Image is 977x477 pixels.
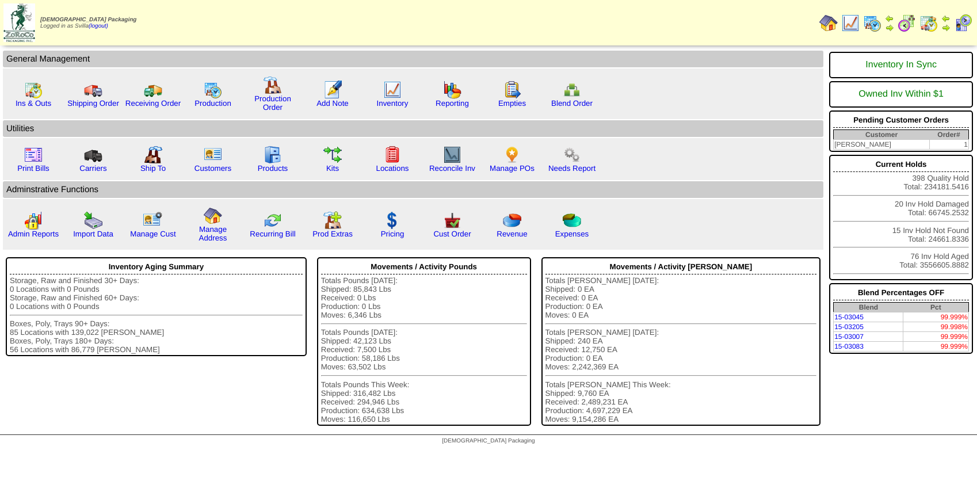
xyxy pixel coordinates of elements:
[555,230,589,238] a: Expenses
[89,23,108,29] a: (logout)
[40,17,136,29] span: Logged in as Svilla
[903,303,969,312] th: Pct
[194,99,231,108] a: Production
[903,312,969,322] td: 99.999%
[885,14,894,23] img: arrowleft.gif
[377,99,409,108] a: Inventory
[321,260,527,274] div: Movements / Activity Pounds
[443,211,461,230] img: cust_order.png
[73,230,113,238] a: Import Data
[204,207,222,225] img: home.gif
[323,211,342,230] img: prodextras.gif
[903,332,969,342] td: 99.999%
[16,99,51,108] a: Ins & Outs
[563,211,581,230] img: pie_chart2.png
[67,99,119,108] a: Shipping Order
[312,230,353,238] a: Prod Extras
[863,14,881,32] img: calendarprod.gif
[833,113,969,128] div: Pending Customer Orders
[954,14,972,32] img: calendarcustomer.gif
[250,230,295,238] a: Recurring Bill
[503,81,521,99] img: workorder.gif
[194,164,231,173] a: Customers
[498,99,526,108] a: Empties
[819,14,838,32] img: home.gif
[503,146,521,164] img: po.png
[144,81,162,99] img: truck2.gif
[17,164,49,173] a: Print Bills
[10,260,303,274] div: Inventory Aging Summary
[383,81,402,99] img: line_graph.gif
[885,23,894,32] img: arrowright.gif
[436,99,469,108] a: Reporting
[204,81,222,99] img: calendarprod.gif
[144,146,162,164] img: factory2.gif
[3,120,823,137] td: Utilities
[24,81,43,99] img: calendarinout.gif
[919,14,938,32] img: calendarinout.gif
[40,17,136,23] span: [DEMOGRAPHIC_DATA] Packaging
[254,94,291,112] a: Production Order
[84,146,102,164] img: truck3.gif
[443,146,461,164] img: line_graph2.gif
[204,146,222,164] img: customers.gif
[833,83,969,105] div: Owned Inv Within $1
[323,146,342,164] img: workflow.gif
[834,313,864,321] a: 15-03045
[497,230,527,238] a: Revenue
[903,342,969,352] td: 99.999%
[841,14,860,32] img: line_graph.gif
[321,276,527,423] div: Totals Pounds [DATE]: Shipped: 85,843 Lbs Received: 0 Lbs Production: 0 Lbs Moves: 6,346 Lbs Tota...
[833,285,969,300] div: Blend Percentages OFF
[548,164,596,173] a: Needs Report
[563,146,581,164] img: workflow.png
[383,211,402,230] img: dollar.gif
[834,342,864,350] a: 15-03083
[833,157,969,172] div: Current Holds
[258,164,288,173] a: Products
[143,211,164,230] img: managecust.png
[381,230,404,238] a: Pricing
[929,130,968,140] th: Order#
[125,99,181,108] a: Receiving Order
[24,211,43,230] img: graph2.png
[545,260,817,274] div: Movements / Activity [PERSON_NAME]
[264,211,282,230] img: reconcile.gif
[829,155,973,280] div: 398 Quality Hold Total: 234181.5416 20 Inv Hold Damaged Total: 66745.2532 15 Inv Hold Not Found T...
[84,81,102,99] img: truck.gif
[3,51,823,67] td: General Management
[429,164,475,173] a: Reconcile Inv
[79,164,106,173] a: Carriers
[383,146,402,164] img: locations.gif
[503,211,521,230] img: pie_chart.png
[10,276,303,354] div: Storage, Raw and Finished 30+ Days: 0 Locations with 0 Pounds Storage, Raw and Finished 60+ Days:...
[490,164,535,173] a: Manage POs
[903,322,969,332] td: 99.998%
[264,76,282,94] img: factory.gif
[433,230,471,238] a: Cust Order
[130,230,175,238] a: Manage Cust
[3,3,35,42] img: zoroco-logo-small.webp
[442,438,535,444] span: [DEMOGRAPHIC_DATA] Packaging
[140,164,166,173] a: Ship To
[3,181,823,198] td: Adminstrative Functions
[833,54,969,76] div: Inventory In Sync
[264,146,282,164] img: cabinet.gif
[834,140,929,150] td: [PERSON_NAME]
[941,14,951,23] img: arrowleft.gif
[834,333,864,341] a: 15-03007
[563,81,581,99] img: network.png
[376,164,409,173] a: Locations
[929,140,968,150] td: 1
[551,99,593,108] a: Blend Order
[443,81,461,99] img: graph.gif
[316,99,349,108] a: Add Note
[545,276,817,423] div: Totals [PERSON_NAME] [DATE]: Shipped: 0 EA Received: 0 EA Production: 0 EA Moves: 0 EA Totals [PE...
[834,323,864,331] a: 15-03205
[326,164,339,173] a: Kits
[834,130,929,140] th: Customer
[323,81,342,99] img: orders.gif
[84,211,102,230] img: import.gif
[834,303,903,312] th: Blend
[898,14,916,32] img: calendarblend.gif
